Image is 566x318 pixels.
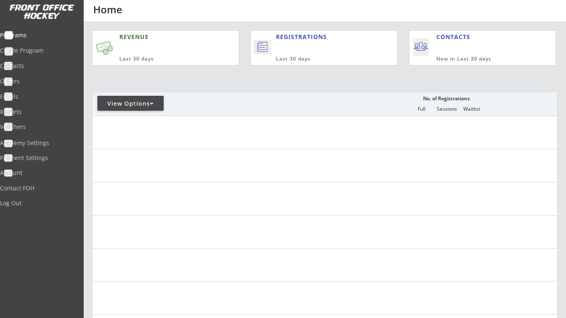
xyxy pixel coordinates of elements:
[276,56,363,63] div: Last 30 days
[459,106,484,112] div: Waitlist
[436,33,474,41] div: CONTACTS
[436,56,517,63] div: New in Last 30 days
[421,96,472,102] div: No. of Registrations
[119,56,202,63] div: Last 30 days
[409,106,434,112] div: Full
[97,100,164,108] div: View Options
[276,33,361,41] div: REGISTRATIONS
[119,33,202,41] div: REVENUE
[434,106,459,112] div: Sessions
